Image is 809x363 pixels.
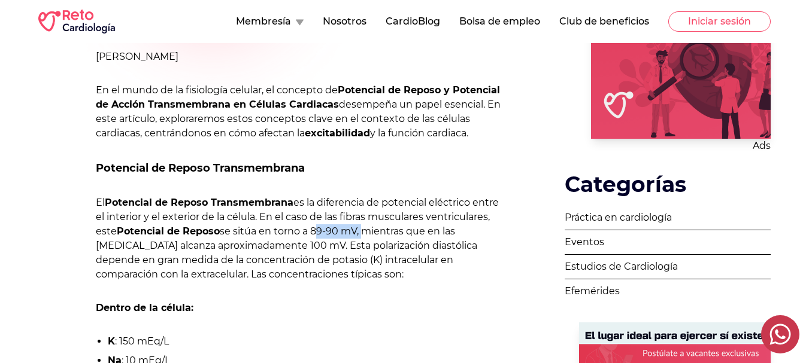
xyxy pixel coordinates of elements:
[108,335,115,347] strong: K
[668,11,771,32] button: Iniciar sesión
[459,14,540,29] button: Bolsa de empleo
[386,14,440,29] button: CardioBlog
[236,14,304,29] button: Membresía
[565,255,771,279] a: Estudios de Cardiología
[96,160,507,176] h2: Potencial de Reposo Transmembrana
[96,50,507,64] p: [PERSON_NAME]
[305,127,370,139] strong: excitabilidad
[559,14,649,29] button: Club de beneficios
[565,230,771,255] a: Eventos
[323,14,366,29] button: Nosotros
[591,139,771,153] p: Ads
[38,10,115,33] img: RETO Cardio Logo
[96,302,193,313] strong: Dentro de la célula:
[565,279,771,303] a: Efemérides
[96,83,507,141] p: En el mundo de la fisiología celular, el concepto de desempeña un papel esencial. En este artícul...
[108,334,507,349] li: : 150 mEq/L
[565,206,771,230] a: Práctica en cardiología
[565,172,771,196] h2: Categorías
[105,197,293,208] strong: Potencial de Reposo Transmembrana
[96,196,507,282] p: El es la diferencia de potencial eléctrico entre el interior y el exterior de la célula. En el ca...
[117,225,220,237] strong: Potencial de Reposo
